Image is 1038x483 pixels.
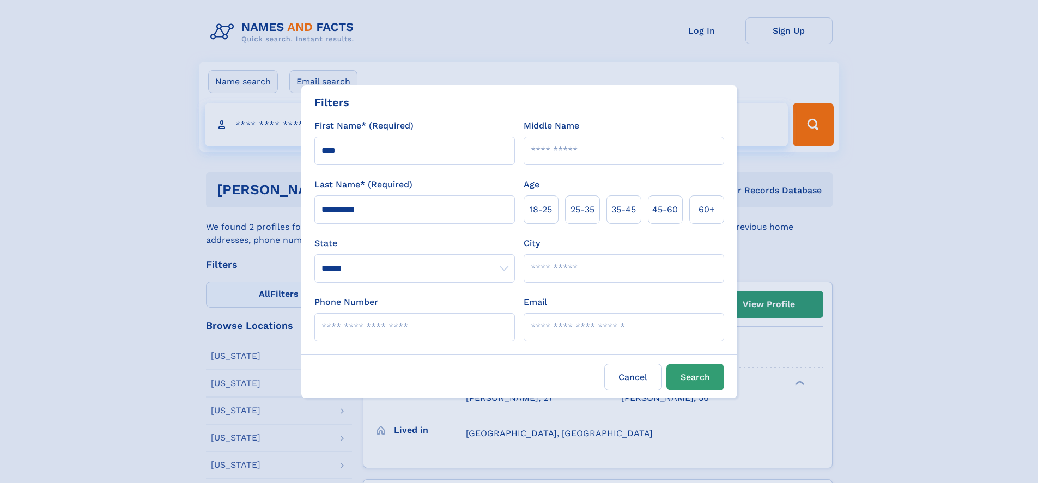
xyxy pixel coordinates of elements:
[314,178,412,191] label: Last Name* (Required)
[699,203,715,216] span: 60+
[530,203,552,216] span: 18‑25
[604,364,662,390] label: Cancel
[314,119,414,132] label: First Name* (Required)
[314,237,515,250] label: State
[666,364,724,390] button: Search
[524,237,540,250] label: City
[652,203,678,216] span: 45‑60
[314,94,349,111] div: Filters
[570,203,594,216] span: 25‑35
[524,119,579,132] label: Middle Name
[611,203,636,216] span: 35‑45
[314,296,378,309] label: Phone Number
[524,296,547,309] label: Email
[524,178,539,191] label: Age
